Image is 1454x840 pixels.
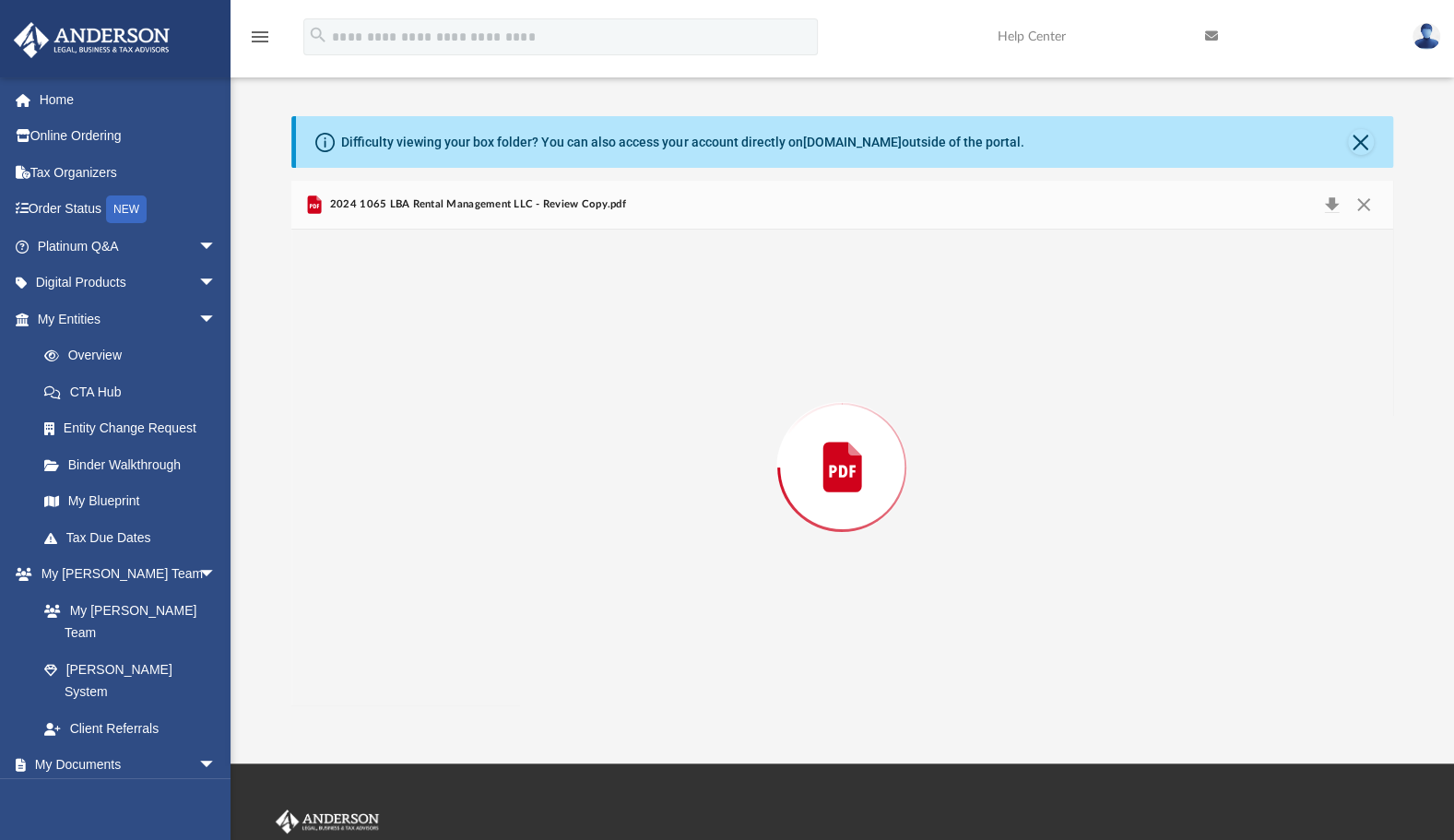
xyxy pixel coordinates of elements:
img: Anderson Advisors Platinum Portal [272,810,383,834]
span: arrow_drop_down [198,556,235,594]
button: Close [1348,129,1374,155]
span: arrow_drop_down [198,747,235,785]
span: arrow_drop_down [198,265,235,302]
button: Download [1315,192,1348,218]
div: NEW [106,195,147,223]
button: Close [1347,192,1380,218]
span: arrow_drop_down [198,301,235,338]
i: search [308,25,328,45]
a: [PERSON_NAME] System [26,651,235,710]
a: My Documentsarrow_drop_down [13,747,235,784]
span: arrow_drop_down [198,228,235,266]
a: Entity Change Request [26,410,244,447]
a: CTA Hub [26,373,244,410]
img: Anderson Advisors Platinum Portal [8,22,175,58]
a: Digital Productsarrow_drop_down [13,265,244,302]
a: Tax Due Dates [26,519,244,556]
a: Tax Organizers [13,154,244,191]
a: My Entitiesarrow_drop_down [13,301,244,337]
div: Difficulty viewing your box folder? You can also access your account directly on outside of the p... [341,133,1023,152]
a: Overview [26,337,244,374]
a: Order StatusNEW [13,191,244,229]
a: [DOMAIN_NAME] [802,135,901,149]
a: My [PERSON_NAME] Team [26,592,226,651]
a: My Blueprint [26,483,235,520]
a: Online Ordering [13,118,244,155]
a: Client Referrals [26,710,235,747]
a: Home [13,81,244,118]
div: Preview [291,181,1392,705]
i: menu [249,26,271,48]
a: My [PERSON_NAME] Teamarrow_drop_down [13,556,235,593]
a: menu [249,35,271,48]
span: 2024 1065 LBA Rental Management LLC - Review Copy.pdf [325,196,625,213]
a: Platinum Q&Aarrow_drop_down [13,228,244,265]
img: User Pic [1413,23,1440,50]
a: Binder Walkthrough [26,446,244,483]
